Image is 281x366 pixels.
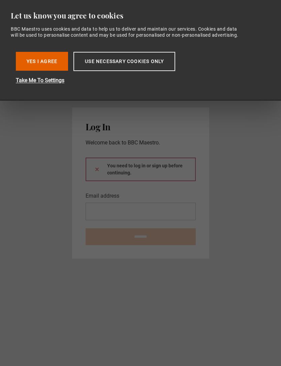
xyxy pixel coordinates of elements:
div: BBC Maestro uses cookies and data to help us to deliver and maintain our services. Cookies and da... [11,26,240,38]
p: Welcome back to BBC Maestro. [86,139,196,147]
div: You need to log in or sign up before continuing. [86,158,196,181]
button: Take Me To Settings [16,76,231,85]
h2: Log In [86,121,196,133]
button: Use necessary cookies only [73,52,175,71]
button: Yes I Agree [16,52,68,71]
div: Let us know you agree to cookies [11,11,265,21]
label: Email address [86,192,119,200]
